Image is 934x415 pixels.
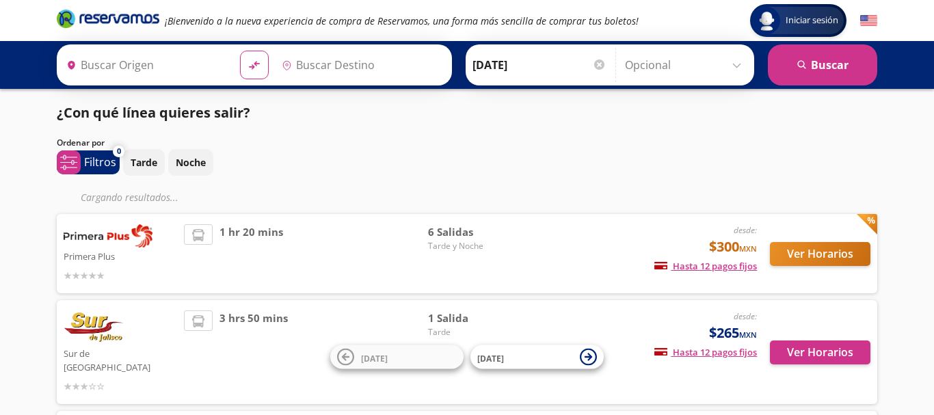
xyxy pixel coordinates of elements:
em: desde: [734,310,757,322]
button: Tarde [123,149,165,176]
em: ¡Bienvenido a la nueva experiencia de compra de Reservamos, una forma más sencilla de comprar tus... [165,14,639,27]
small: MXN [739,330,757,340]
span: $300 [709,237,757,257]
button: Ver Horarios [770,340,870,364]
input: Buscar Destino [276,48,444,82]
p: Filtros [84,154,116,170]
button: [DATE] [470,345,604,369]
span: Tarde y Noche [428,240,524,252]
span: $265 [709,323,757,343]
input: Opcional [625,48,747,82]
p: ¿Con qué línea quieres salir? [57,103,250,123]
a: Brand Logo [57,8,159,33]
p: Tarde [131,155,157,170]
span: Tarde [428,326,524,338]
p: Ordenar por [57,137,105,149]
span: 3 hrs 50 mins [219,310,288,394]
span: [DATE] [477,352,504,364]
input: Elegir Fecha [472,48,606,82]
input: Buscar Origen [61,48,229,82]
em: Cargando resultados ... [81,191,178,204]
button: Buscar [768,44,877,85]
span: 6 Salidas [428,224,524,240]
button: English [860,12,877,29]
small: MXN [739,243,757,254]
button: Ver Horarios [770,242,870,266]
img: Primera Plus [64,224,152,247]
button: Noche [168,149,213,176]
span: 1 Salida [428,310,524,326]
button: [DATE] [330,345,464,369]
span: 0 [117,146,121,157]
button: 0Filtros [57,150,120,174]
p: Sur de [GEOGRAPHIC_DATA] [64,345,177,374]
em: desde: [734,224,757,236]
p: Primera Plus [64,247,177,264]
span: 1 hr 20 mins [219,224,283,283]
span: [DATE] [361,352,388,364]
span: Iniciar sesión [780,14,844,27]
i: Brand Logo [57,8,159,29]
p: Noche [176,155,206,170]
img: Sur de Jalisco [64,310,124,345]
span: Hasta 12 pagos fijos [654,346,757,358]
span: Hasta 12 pagos fijos [654,260,757,272]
